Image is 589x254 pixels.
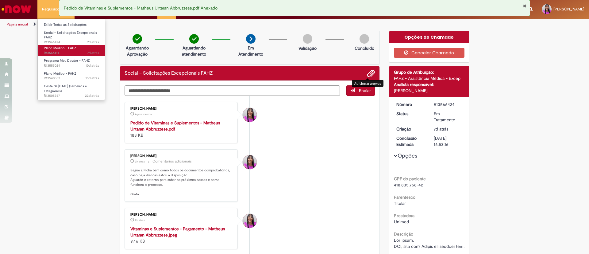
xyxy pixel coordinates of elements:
[1,3,32,15] img: ServiceNow
[44,46,76,50] span: Plano Médico - FAHZ
[135,160,145,163] span: 2h atrás
[392,135,429,147] dt: Conclusão Estimada
[367,69,375,77] button: Adicionar anexos
[394,219,409,225] span: Unimed
[346,85,375,96] button: Enviar
[7,22,28,27] a: Página inicial
[236,45,266,57] p: Em Atendimento
[553,6,584,12] span: [PERSON_NAME]
[86,63,99,68] span: 10d atrás
[394,48,465,58] button: Cancelar Chamado
[434,126,448,132] time: 25/09/2025 12:24:05
[243,155,257,169] div: Lauane Laissa De Oliveira
[86,76,99,80] span: 15d atrás
[360,34,369,44] img: img-circle-grey.png
[38,45,105,56] a: Aberto R13566411 : Plano Médico - FAHZ
[135,218,145,222] time: 01/10/2025 12:09:14
[130,120,233,138] div: 183 KB
[87,51,99,55] time: 25/09/2025 12:20:50
[38,83,105,96] a: Aberto R13508357 : Cesta de Natal (Terceiros e Estagiários)
[152,159,192,164] small: Comentários adicionais
[85,93,99,98] time: 09/09/2025 15:16:58
[394,88,465,94] div: [PERSON_NAME]
[243,108,257,122] div: Lauane Laissa De Oliveira
[523,3,527,8] button: Fechar Notificação
[44,76,99,81] span: R13540503
[135,160,145,163] time: 01/10/2025 12:10:24
[243,214,257,228] div: Lauane Laissa De Oliveira
[394,75,465,81] div: FAHZ - Assistência Médica - Excep
[38,57,105,69] a: Aberto R13555024 : Programa Meu Doutor - FAHZ
[125,71,213,76] h2: Social – Solicitações Excepcionais FAHZ Histórico de tíquete
[394,182,423,188] span: 418.835.758-42
[298,45,317,51] p: Validação
[392,111,429,117] dt: Status
[130,154,233,158] div: [PERSON_NAME]
[394,194,415,200] b: Parentesco
[38,70,105,82] a: Aberto R13540503 : Plano Médico - FAHZ
[434,101,462,107] div: R13566424
[38,29,105,43] a: Aberto R13566424 : Social – Solicitações Excepcionais FAHZ
[394,213,414,218] b: Prestadora
[130,226,225,238] a: Vitaminas e Suplementos - Pagamento - Matheus Urtaran Abbruzzese.jpeg
[394,69,465,75] div: Grupo de Atribuição:
[44,30,97,40] span: Social – Solicitações Excepcionais FAHZ
[5,19,388,30] ul: Trilhas de página
[125,85,340,96] textarea: Digite sua mensagem aqui...
[44,93,99,98] span: R13508357
[87,51,99,55] span: 7d atrás
[87,40,99,45] span: 7d atrás
[394,231,413,237] b: Descrição
[352,80,383,87] div: Adicionar anexos
[42,6,64,12] span: Requisições
[44,58,90,63] span: Programa Meu Doutor - FAHZ
[189,34,199,44] img: check-circle-green.png
[44,63,99,68] span: R13555024
[179,45,209,57] p: Aguardando atendimento
[130,213,233,217] div: [PERSON_NAME]
[355,45,374,51] p: Concluído
[86,63,99,68] time: 22/09/2025 12:50:03
[392,126,429,132] dt: Criação
[394,201,406,206] span: Titular
[38,21,105,28] a: Exibir Todas as Solicitações
[434,126,462,132] div: 25/09/2025 12:24:05
[434,111,462,123] div: Em Tratamento
[359,88,371,93] span: Enviar
[434,126,448,132] span: 7d atrás
[135,112,152,116] span: Agora mesmo
[44,84,87,93] span: Cesta de [DATE] (Terceiros e Estagiários)
[135,218,145,222] span: 2h atrás
[85,93,99,98] span: 22d atrás
[122,45,152,57] p: Aguardando Aprovação
[133,34,142,44] img: check-circle-green.png
[392,101,429,107] dt: Número
[246,34,256,44] img: arrow-next.png
[44,71,76,76] span: Plano Médico - FAHZ
[86,76,99,80] time: 16/09/2025 15:52:23
[64,5,218,11] span: Pedido de Vitaminas e Suplementos - Matheus Urtaran Abbruzzese.pdf Anexado
[389,31,469,43] div: Opções do Chamado
[434,135,462,147] div: [DATE] 16:53:16
[44,51,99,56] span: R13566411
[135,112,152,116] time: 01/10/2025 13:54:22
[303,34,312,44] img: img-circle-grey.png
[130,120,220,132] a: Pedido de Vitaminas e Suplementos - Matheus Urtaran Abbruzzese.pdf
[37,18,105,100] ul: Requisições
[130,226,233,244] div: 9.46 KB
[130,168,233,197] p: Segue a Ficha bem como todos os documentos comprobatórios, caso haja dúvidas estou à disposição. ...
[44,40,99,45] span: R13566424
[394,176,426,182] b: CPF do paciente
[394,81,465,88] div: Analista responsável:
[130,107,233,111] div: [PERSON_NAME]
